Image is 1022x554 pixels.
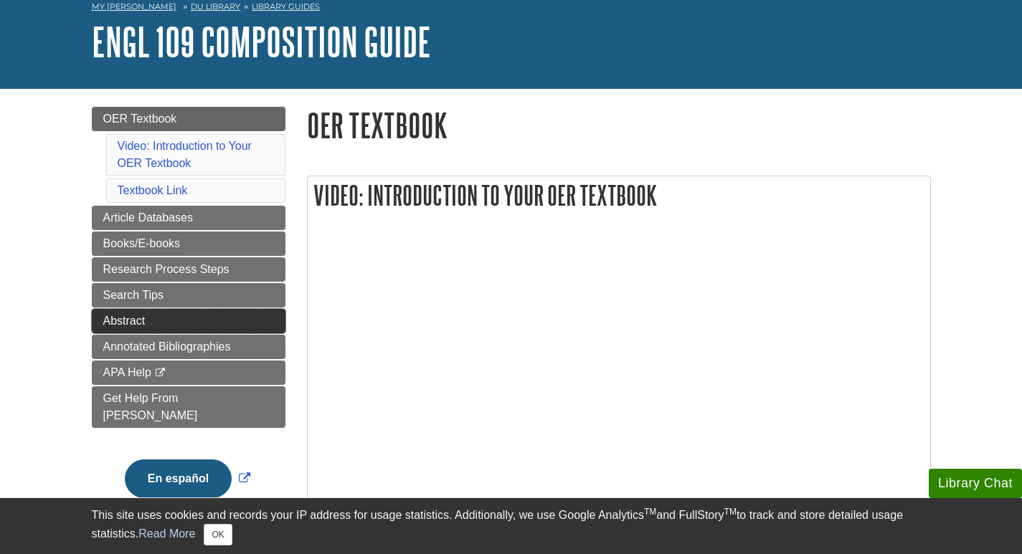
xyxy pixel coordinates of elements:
a: My [PERSON_NAME] [92,1,176,13]
a: Library Guides [252,1,320,11]
span: Annotated Bibliographies [103,340,231,353]
a: APA Help [92,360,285,385]
a: Textbook Link [118,184,188,196]
button: Library Chat [929,469,1022,498]
a: Video: Introduction to Your OER Textbook [118,140,252,169]
a: Get Help From [PERSON_NAME] [92,386,285,428]
a: Abstract [92,309,285,333]
span: APA Help [103,366,151,378]
a: Article Databases [92,206,285,230]
h2: Video: Introduction to Your OER Textbook [308,176,930,214]
div: Guide Page Menu [92,107,285,522]
div: This site uses cookies and records your IP address for usage statistics. Additionally, we use Goo... [92,507,931,545]
a: Annotated Bibliographies [92,335,285,359]
a: ENGL 109 Composition Guide [92,19,431,64]
button: En español [125,459,232,498]
a: Search Tips [92,283,285,307]
button: Close [204,524,232,545]
h1: OER Textbook [307,107,931,143]
a: OER Textbook [92,107,285,131]
sup: TM [644,507,656,517]
span: OER Textbook [103,113,177,125]
span: Search Tips [103,289,164,301]
a: Books/E-books [92,231,285,256]
span: Get Help From [PERSON_NAME] [103,392,198,421]
span: Abstract [103,315,146,327]
a: Read More [138,527,195,540]
i: This link opens in a new window [154,368,166,378]
sup: TM [724,507,737,517]
span: Research Process Steps [103,263,230,275]
span: Books/E-books [103,237,181,249]
a: DU Library [191,1,240,11]
span: Article Databases [103,211,193,224]
a: Link opens in new window [121,472,254,484]
a: Research Process Steps [92,257,285,282]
